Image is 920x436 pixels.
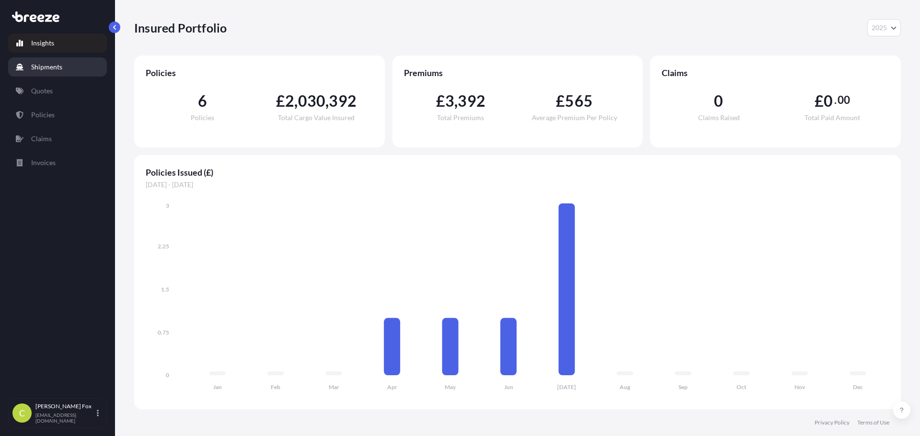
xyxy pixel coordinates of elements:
span: 392 [458,93,485,109]
span: Policies [191,114,214,121]
span: Total Cargo Value Insured [278,114,355,121]
tspan: Sep [678,383,688,391]
span: , [454,93,458,109]
span: C [19,408,25,418]
span: , [325,93,329,109]
a: Insights [8,34,107,53]
span: 00 [838,96,850,104]
a: Shipments [8,57,107,77]
p: Policies [31,110,55,120]
p: [PERSON_NAME] Fox [35,402,95,410]
tspan: 0 [166,371,169,379]
tspan: Apr [387,383,397,391]
span: 2025 [872,23,887,33]
span: Policies [146,67,373,78]
span: 3 [445,93,454,109]
span: Policies Issued (£) [146,167,889,178]
p: Quotes [31,86,53,96]
a: Invoices [8,153,107,172]
tspan: May [445,383,456,391]
span: Total Premiums [437,114,484,121]
tspan: Oct [736,383,747,391]
span: [DATE] - [DATE] [146,180,889,190]
span: Claims Raised [698,114,740,121]
a: Claims [8,129,107,148]
span: 030 [298,93,326,109]
a: Quotes [8,81,107,101]
span: 0 [824,93,833,109]
span: Premiums [404,67,632,78]
tspan: Feb [271,383,280,391]
a: Privacy Policy [815,419,850,426]
p: Shipments [31,62,62,72]
tspan: Dec [853,383,863,391]
span: Average Premium Per Policy [532,114,617,121]
tspan: 3 [166,202,169,209]
p: Invoices [31,158,56,168]
tspan: Nov [794,383,805,391]
a: Terms of Use [857,419,889,426]
span: £ [276,93,285,109]
p: Insured Portfolio [134,20,227,35]
span: 0 [714,93,723,109]
a: Policies [8,105,107,124]
button: Year Selector [867,19,901,36]
tspan: [DATE] [557,383,576,391]
tspan: Mar [329,383,339,391]
span: 565 [565,93,593,109]
tspan: Jun [504,383,513,391]
p: [EMAIL_ADDRESS][DOMAIN_NAME] [35,412,95,424]
span: 2 [285,93,294,109]
span: £ [436,93,445,109]
p: Insights [31,38,54,48]
p: Claims [31,134,52,144]
tspan: Jan [213,383,222,391]
span: , [294,93,298,109]
span: Total Paid Amount [805,114,860,121]
tspan: 0.75 [158,329,169,336]
span: 6 [198,93,207,109]
span: £ [556,93,565,109]
span: . [834,96,837,104]
span: Claims [662,67,889,78]
span: £ [815,93,824,109]
tspan: Aug [620,383,631,391]
tspan: 2.25 [158,243,169,250]
span: 392 [329,93,356,109]
tspan: 1.5 [161,286,169,293]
